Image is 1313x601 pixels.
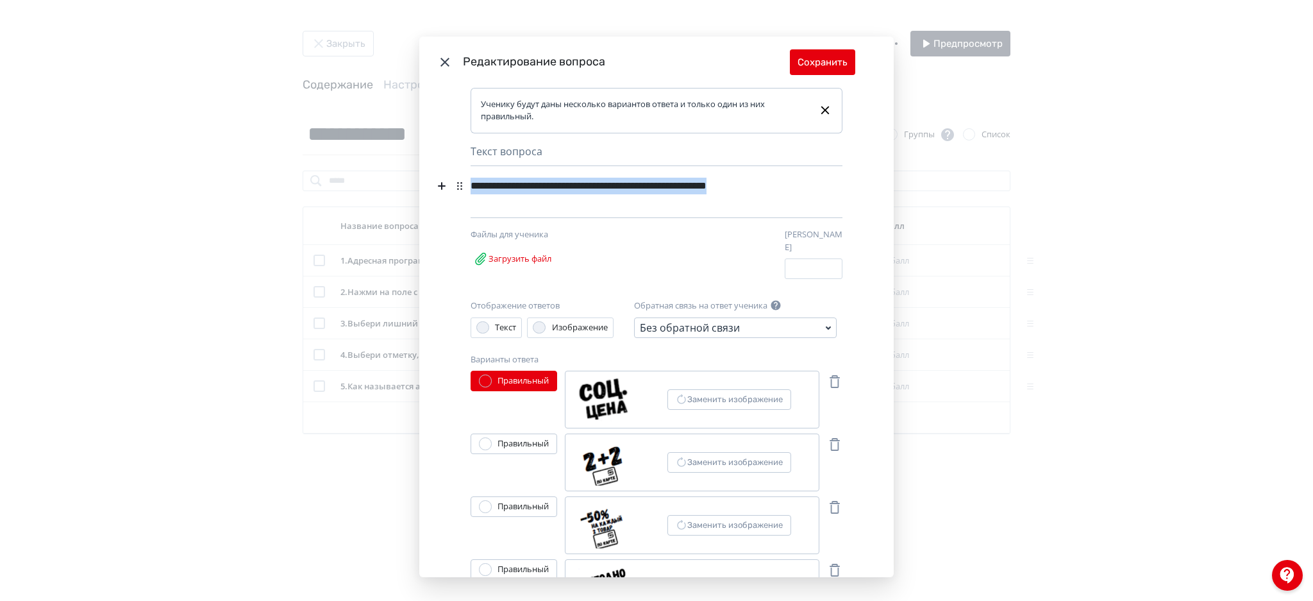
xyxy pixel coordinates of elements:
[495,321,516,334] div: Текст
[640,320,740,335] div: Без обратной связи
[498,500,549,513] div: Правильный
[471,353,539,366] label: Варианты ответа
[790,49,855,75] button: Сохранить
[552,321,608,334] div: Изображение
[634,300,767,312] label: Обратная связь на ответ ученика
[481,98,808,123] div: Ученику будут даны несколько вариантов ответа и только один из них правильный.
[471,300,560,312] label: Отображение ответов
[498,437,549,450] div: Правильный
[471,144,842,166] div: Текст вопроса
[785,228,842,253] label: [PERSON_NAME]
[471,228,605,241] div: Файлы для ученика
[498,375,549,387] div: Правильный
[463,53,790,71] div: Редактирование вопроса
[419,37,894,577] div: Modal
[498,563,549,576] div: Правильный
